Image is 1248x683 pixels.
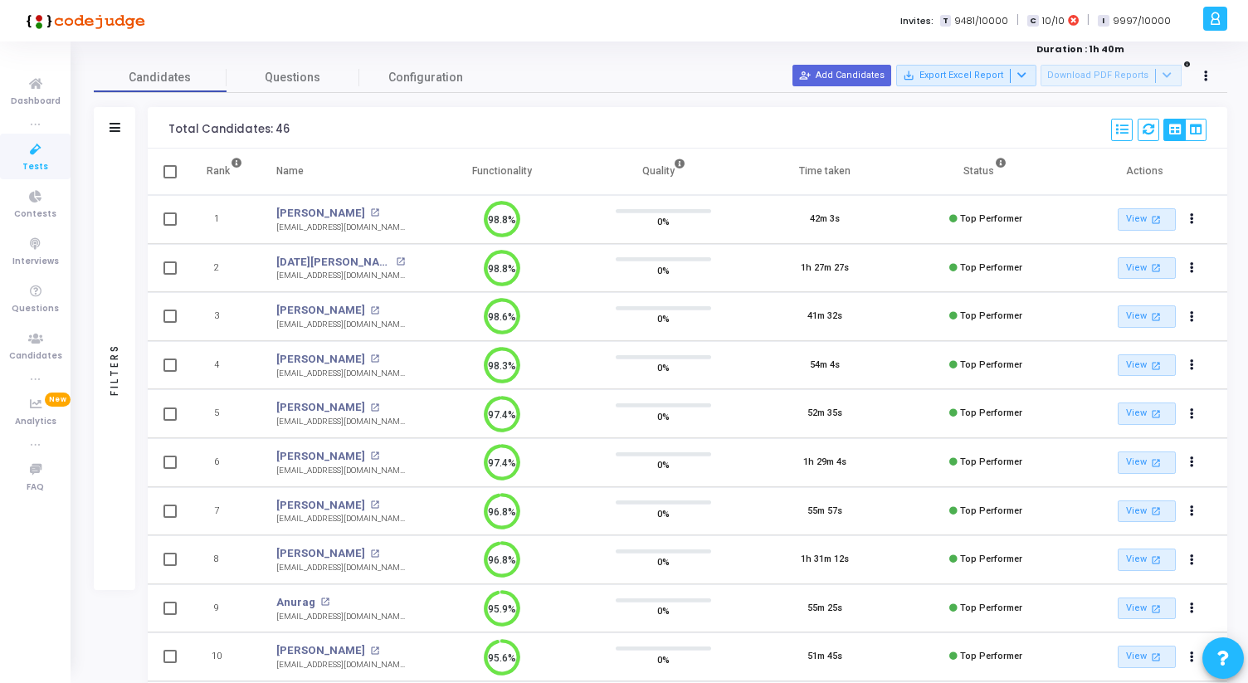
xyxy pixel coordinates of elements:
[1180,597,1203,620] button: Actions
[807,650,842,664] div: 51m 45s
[276,513,405,525] div: [EMAIL_ADDRESS][DOMAIN_NAME]
[27,481,44,495] span: FAQ
[189,149,260,195] th: Rank
[1098,15,1109,27] span: I
[45,393,71,407] span: New
[1118,402,1176,425] a: View
[1180,451,1203,475] button: Actions
[189,535,260,584] td: 8
[1180,646,1203,669] button: Actions
[370,306,379,315] mat-icon: open_in_new
[1149,261,1163,275] mat-icon: open_in_new
[657,261,670,278] span: 0%
[896,65,1036,86] button: Export Excel Report
[276,162,304,180] div: Name
[1149,359,1163,373] mat-icon: open_in_new
[276,302,365,319] a: [PERSON_NAME]
[1041,65,1182,86] button: Download PDF Reports
[1118,305,1176,328] a: View
[276,351,365,368] a: [PERSON_NAME]
[15,415,56,429] span: Analytics
[657,310,670,327] span: 0%
[657,359,670,376] span: 0%
[189,292,260,341] td: 3
[657,456,670,473] span: 0%
[276,222,405,234] div: [EMAIL_ADDRESS][DOMAIN_NAME]
[276,545,365,562] a: [PERSON_NAME]
[960,651,1022,661] span: Top Performer
[940,15,951,27] span: T
[276,205,365,222] a: [PERSON_NAME]
[1149,456,1163,470] mat-icon: open_in_new
[370,646,379,656] mat-icon: open_in_new
[807,310,842,324] div: 41m 32s
[1118,500,1176,523] a: View
[905,149,1066,195] th: Status
[1149,212,1163,227] mat-icon: open_in_new
[1180,402,1203,426] button: Actions
[12,255,59,269] span: Interviews
[1118,208,1176,231] a: View
[276,594,315,611] a: Anurag
[1118,549,1176,571] a: View
[960,603,1022,613] span: Top Performer
[799,162,851,180] div: Time taken
[189,584,260,633] td: 9
[1163,119,1207,141] div: View Options
[1118,598,1176,620] a: View
[276,562,405,574] div: [EMAIL_ADDRESS][DOMAIN_NAME]
[1016,12,1019,29] span: |
[1042,14,1065,28] span: 10/10
[1149,310,1163,324] mat-icon: open_in_new
[370,500,379,510] mat-icon: open_in_new
[810,359,840,373] div: 54m 4s
[1149,602,1163,616] mat-icon: open_in_new
[276,497,365,514] a: [PERSON_NAME]
[276,611,405,623] div: [EMAIL_ADDRESS][DOMAIN_NAME]
[320,598,329,607] mat-icon: open_in_new
[657,505,670,521] span: 0%
[14,207,56,222] span: Contests
[276,368,405,380] div: [EMAIL_ADDRESS][DOMAIN_NAME]
[1118,646,1176,668] a: View
[370,451,379,461] mat-icon: open_in_new
[189,438,260,487] td: 6
[370,549,379,559] mat-icon: open_in_new
[1149,407,1163,421] mat-icon: open_in_new
[807,602,842,616] div: 55m 25s
[22,160,48,174] span: Tests
[189,195,260,244] td: 1
[1118,354,1176,377] a: View
[189,389,260,438] td: 5
[189,244,260,293] td: 2
[657,603,670,619] span: 0%
[807,407,842,421] div: 52m 35s
[276,448,365,465] a: [PERSON_NAME]
[276,642,365,659] a: [PERSON_NAME]
[1180,208,1203,232] button: Actions
[1118,257,1176,280] a: View
[960,213,1022,224] span: Top Performer
[960,262,1022,273] span: Top Performer
[1149,504,1163,518] mat-icon: open_in_new
[189,341,260,390] td: 4
[1027,15,1038,27] span: C
[422,149,583,195] th: Functionality
[276,399,365,416] a: [PERSON_NAME]
[1180,500,1203,523] button: Actions
[21,4,145,37] img: logo
[1113,14,1171,28] span: 9997/10000
[657,651,670,667] span: 0%
[960,505,1022,516] span: Top Performer
[370,403,379,412] mat-icon: open_in_new
[370,354,379,363] mat-icon: open_in_new
[276,254,392,271] a: [DATE][PERSON_NAME]
[276,270,405,282] div: [EMAIL_ADDRESS][DOMAIN_NAME]
[12,302,59,316] span: Questions
[807,505,842,519] div: 55m 57s
[954,14,1008,28] span: 9481/10000
[960,456,1022,467] span: Top Performer
[657,213,670,230] span: 0%
[583,149,743,195] th: Quality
